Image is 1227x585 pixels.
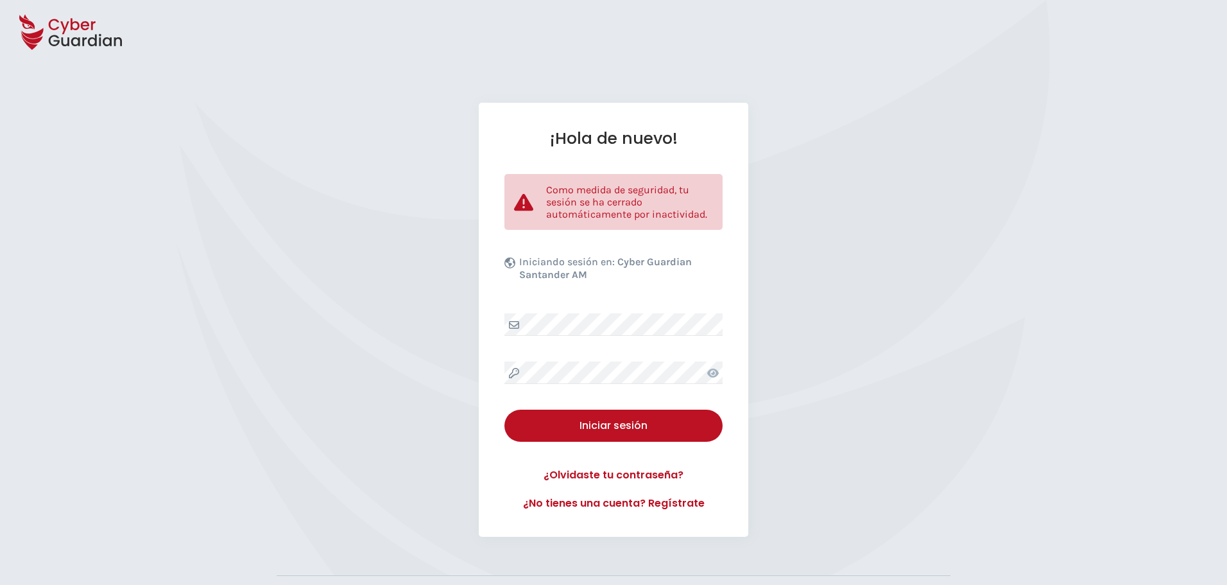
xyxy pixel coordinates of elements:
div: Iniciar sesión [514,418,713,433]
button: Iniciar sesión [504,410,723,442]
p: Iniciando sesión en: [519,256,719,288]
p: Como medida de seguridad, tu sesión se ha cerrado automáticamente por inactividad. [546,184,713,220]
a: ¿Olvidaste tu contraseña? [504,467,723,483]
h1: ¡Hola de nuevo! [504,128,723,148]
b: Cyber Guardian Santander AM [519,256,692,281]
a: ¿No tienes una cuenta? Regístrate [504,496,723,511]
